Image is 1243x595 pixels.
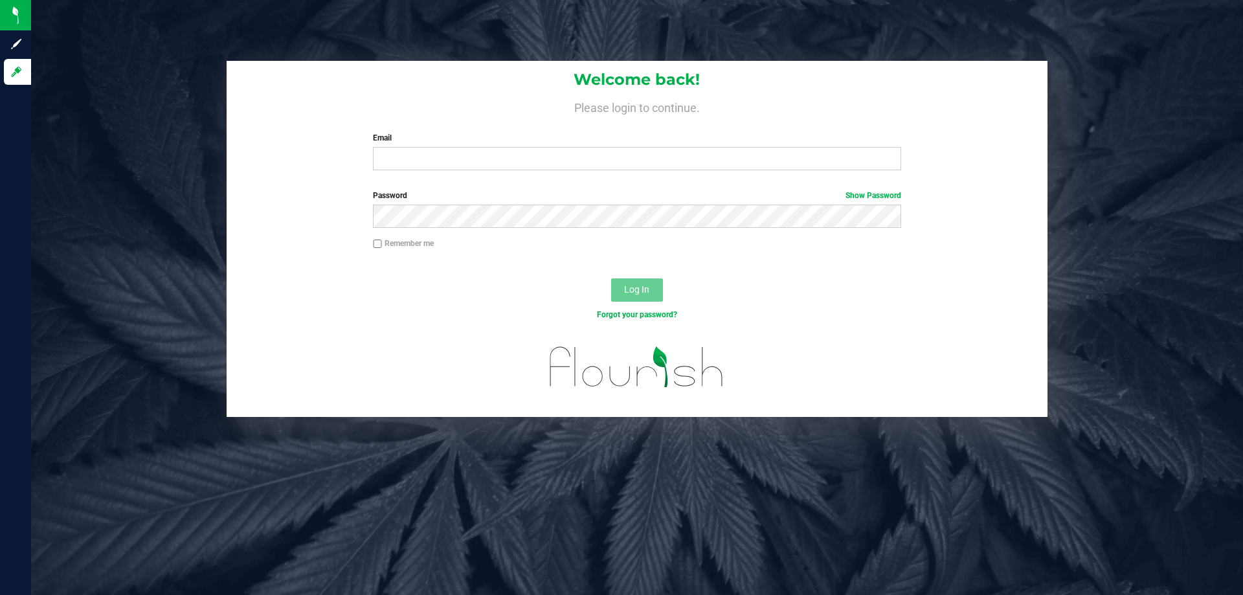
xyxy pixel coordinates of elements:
[373,238,434,249] label: Remember me
[624,284,649,295] span: Log In
[10,38,23,51] inline-svg: Sign up
[373,132,901,144] label: Email
[611,278,663,302] button: Log In
[227,98,1047,114] h4: Please login to continue.
[373,191,407,200] span: Password
[227,71,1047,88] h1: Welcome back!
[10,65,23,78] inline-svg: Log in
[845,191,901,200] a: Show Password
[534,334,739,400] img: flourish_logo.svg
[597,310,677,319] a: Forgot your password?
[373,240,382,249] input: Remember me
